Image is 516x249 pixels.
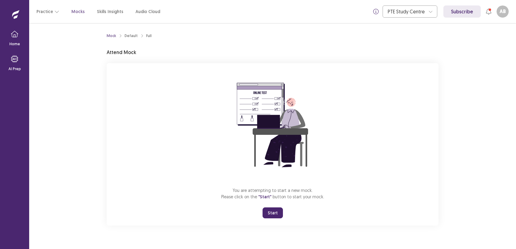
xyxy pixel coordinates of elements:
a: Skills Insights [97,9,123,15]
p: You are attempting to start a new mock. Please click on the button to start your mock. [221,187,324,200]
p: AI Prep [9,66,21,72]
div: Default [125,33,138,39]
button: AB [497,5,509,18]
button: info [370,6,381,17]
button: Practice [36,6,59,17]
img: attend-mock [218,70,327,180]
a: Audio Cloud [136,9,160,15]
a: Mock [107,33,116,39]
a: Mocks [71,9,85,15]
div: PTE Study Centre [388,6,425,17]
span: "Start" [258,194,271,200]
div: Full [146,33,152,39]
p: Attend Mock [107,49,136,56]
nav: breadcrumb [107,33,152,39]
p: Home [9,41,20,47]
a: Subscribe [443,5,481,18]
button: Start [263,207,283,218]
